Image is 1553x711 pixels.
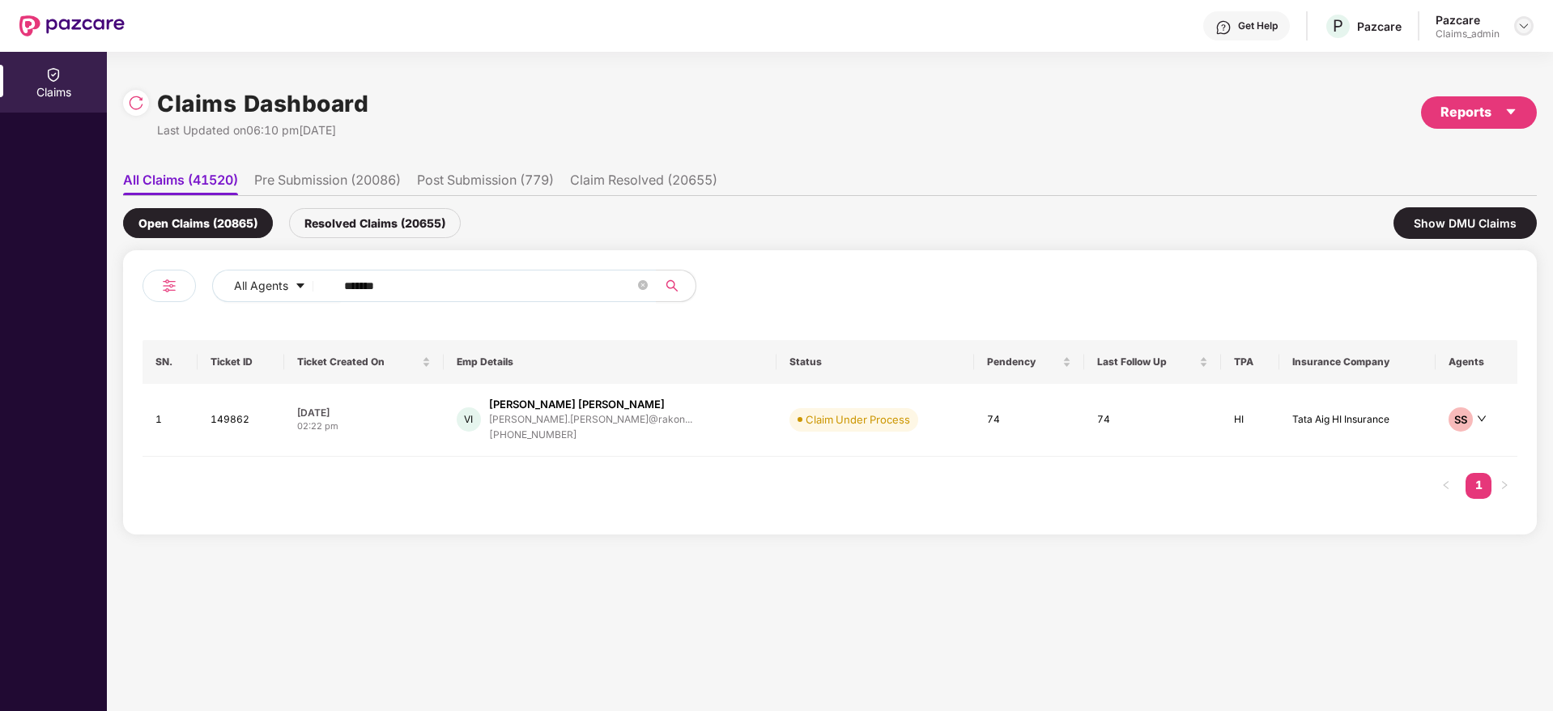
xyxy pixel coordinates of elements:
[1477,414,1487,424] span: down
[1221,384,1279,457] td: HI
[1097,355,1196,368] span: Last Follow Up
[45,66,62,83] img: svg+xml;base64,PHN2ZyBpZD0iQ2xhaW0iIHhtbG5zPSJodHRwOi8vd3d3LnczLm9yZy8yMDAwL3N2ZyIgd2lkdGg9IjIwIi...
[656,279,687,292] span: search
[297,419,431,433] div: 02:22 pm
[457,407,481,432] div: VI
[1433,473,1459,499] button: left
[1449,407,1473,432] div: SS
[123,208,273,238] div: Open Claims (20865)
[1441,480,1451,490] span: left
[417,172,554,195] li: Post Submission (779)
[1517,19,1530,32] img: svg+xml;base64,PHN2ZyBpZD0iRHJvcGRvd24tMzJ4MzIiIHhtbG5zPSJodHRwOi8vd3d3LnczLm9yZy8yMDAwL3N2ZyIgd2...
[987,355,1059,368] span: Pendency
[974,340,1084,384] th: Pendency
[656,270,696,302] button: search
[143,340,198,384] th: SN.
[295,280,306,293] span: caret-down
[1466,473,1491,499] li: 1
[284,340,444,384] th: Ticket Created On
[1279,340,1436,384] th: Insurance Company
[198,340,284,384] th: Ticket ID
[19,15,125,36] img: New Pazcare Logo
[128,95,144,111] img: svg+xml;base64,PHN2ZyBpZD0iUmVsb2FkLTMyeDMyIiB4bWxucz0iaHR0cDovL3d3dy53My5vcmcvMjAwMC9zdmciIHdpZH...
[143,384,198,457] td: 1
[1238,19,1278,32] div: Get Help
[234,277,288,295] span: All Agents
[1221,340,1279,384] th: TPA
[1436,12,1500,28] div: Pazcare
[489,414,692,424] div: [PERSON_NAME].[PERSON_NAME]@rakon...
[1500,480,1509,490] span: right
[974,384,1084,457] td: 74
[254,172,401,195] li: Pre Submission (20086)
[160,276,179,296] img: svg+xml;base64,PHN2ZyB4bWxucz0iaHR0cDovL3d3dy53My5vcmcvMjAwMC9zdmciIHdpZHRoPSIyNCIgaGVpZ2h0PSIyNC...
[1333,16,1343,36] span: P
[289,208,461,238] div: Resolved Claims (20655)
[1504,105,1517,118] span: caret-down
[1084,384,1221,457] td: 74
[212,270,341,302] button: All Agentscaret-down
[157,121,368,139] div: Last Updated on 06:10 pm[DATE]
[638,279,648,294] span: close-circle
[1393,207,1537,239] div: Show DMU Claims
[489,428,692,443] div: [PHONE_NUMBER]
[638,280,648,290] span: close-circle
[1215,19,1232,36] img: svg+xml;base64,PHN2ZyBpZD0iSGVscC0zMngzMiIgeG1sbnM9Imh0dHA6Ly93d3cudzMub3JnLzIwMDAvc3ZnIiB3aWR0aD...
[1084,340,1221,384] th: Last Follow Up
[198,384,284,457] td: 149862
[123,172,238,195] li: All Claims (41520)
[570,172,717,195] li: Claim Resolved (20655)
[489,397,665,412] div: [PERSON_NAME] [PERSON_NAME]
[444,340,776,384] th: Emp Details
[1436,28,1500,40] div: Claims_admin
[1466,473,1491,497] a: 1
[1279,384,1436,457] td: Tata Aig HI Insurance
[157,86,368,121] h1: Claims Dashboard
[297,355,419,368] span: Ticket Created On
[1357,19,1402,34] div: Pazcare
[1436,340,1517,384] th: Agents
[297,406,431,419] div: [DATE]
[1491,473,1517,499] li: Next Page
[1433,473,1459,499] li: Previous Page
[776,340,973,384] th: Status
[806,411,910,428] div: Claim Under Process
[1491,473,1517,499] button: right
[1440,102,1517,122] div: Reports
